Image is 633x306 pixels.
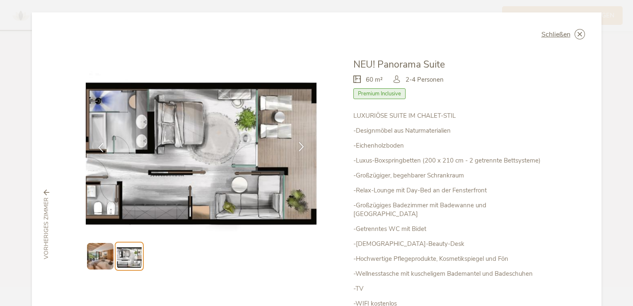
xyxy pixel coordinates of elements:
span: Premium Inclusive [353,88,406,99]
p: -Getrenntes WC mit Bidet [353,225,547,233]
img: Preview [117,244,142,269]
img: Preview [87,243,114,270]
p: -Wellnesstasche mit kuscheligem Bademantel und Badeschuhen [353,270,547,278]
span: 60 m² [366,75,383,84]
p: -Großzügiger, begehbarer Schrankraum [353,171,547,180]
p: -Luxus-Boxspringbetten (200 x 210 cm - 2 getrennte Bettsysteme) [353,156,547,165]
img: NEU! Panorama Suite [86,58,317,231]
p: -TV [353,284,547,293]
p: -Designmöbel aus Naturmaterialien [353,126,547,135]
p: -[DEMOGRAPHIC_DATA]-Beauty-Desk [353,240,547,248]
p: -Relax-Lounge mit Day-Bed an der Fensterfront [353,186,547,195]
p: -Hochwertige Pflegeprodukte, Kosmetikspiegel und Fön [353,255,547,263]
span: NEU! Panorama Suite [353,58,445,71]
p: -Großzügiges Badezimmer mit Badewanne und [GEOGRAPHIC_DATA] [353,201,547,219]
span: Schließen [541,31,570,38]
p: -Eichenholzboden [353,141,547,150]
p: LUXURIÖSE SUITE IM CHALET-STIL [353,112,547,120]
span: 2-4 Personen [406,75,444,84]
span: vorheriges Zimmer [42,197,51,259]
